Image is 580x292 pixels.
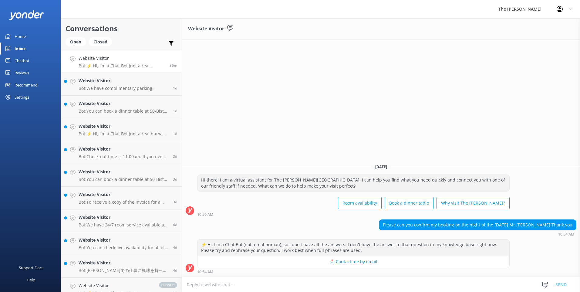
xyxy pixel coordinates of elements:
a: Website VisitorBot:To receive a copy of the invoice for a recent stay, please email [EMAIL_ADDRES... [61,187,182,209]
p: Bot: You can book a dinner table at 50-Bistro online by visiting [URL][DOMAIN_NAME]. For groups o... [79,177,168,182]
div: Open [66,37,86,46]
a: Website VisitorBot:You can book a dinner table at 50-Bistro using their online booking function a... [61,96,182,118]
a: Closed [89,38,115,45]
h4: Website Visitor [79,237,168,243]
h4: Website Visitor [79,191,168,198]
h2: Conversations [66,23,177,34]
p: Bot: You can check live availability for all of our rooms on our website at [URL][DOMAIN_NAME]. I... [79,245,168,250]
span: [DATE] [372,164,391,169]
button: 📩 Contact me by email [197,256,509,268]
a: Website VisitorBot:We have complimentary parking available on-site for vehicles of all sizes, wit... [61,73,182,96]
a: Website VisitorBot:We have 24/7 room service available at the hotel. You can view the 50 Bistro m... [61,209,182,232]
div: Please can you confirm my booking on the night of the [DATE] Mr [PERSON_NAME] Thank you [379,220,576,230]
span: Sep 05 2025 03:58pm (UTC +12:00) Pacific/Auckland [173,108,177,114]
a: Website VisitorBot:⚡ Hi, I'm a Chat Bot (not a real human), so I don't have all the answers. I do... [61,50,182,73]
div: Home [15,30,26,42]
p: Bot: To receive a copy of the invoice for a recent stay, please email [EMAIL_ADDRESS][DOMAIN_NAME... [79,199,168,205]
img: yonder-white-logo.png [9,10,44,20]
p: Bot: Check-out time is 11:00am. If you need a late check-out, please contact Reception. This is s... [79,154,168,159]
span: Sep 07 2025 10:54am (UTC +12:00) Pacific/Auckland [170,63,177,68]
div: Reviews [15,67,29,79]
h4: Website Visitor [79,100,168,107]
p: Bot: [PERSON_NAME]での仕事に興味を持っていただきありがとうございます。[PERSON_NAME]での求人は [DOMAIN_NAME] に掲載されます。応募書類が準備できたら、... [79,268,168,273]
div: Chatbot [15,55,29,67]
span: Sep 02 2025 09:30pm (UTC +12:00) Pacific/Auckland [173,222,177,227]
h4: Website Visitor [79,168,168,175]
h4: Website Visitor [79,77,168,84]
a: Website VisitorBot:You can check live availability for all of our rooms on our website at [URL][D... [61,232,182,255]
span: Sep 02 2025 08:53pm (UTC +12:00) Pacific/Auckland [173,245,177,250]
div: Help [27,274,35,286]
a: Website VisitorBot:Check-out time is 11:00am. If you need a late check-out, please contact Recept... [61,141,182,164]
div: Inbox [15,42,26,55]
p: Bot: ⚡ Hi, I'm a Chat Bot (not a real human), so I don't have all the answers. I don't have the a... [79,63,165,69]
div: Settings [15,91,29,103]
strong: 10:54 AM [197,270,213,274]
a: Website VisitorBot:[PERSON_NAME]での仕事に興味を持っていただきありがとうございます。[PERSON_NAME]での求人は [DOMAIN_NAME] に掲載されま... [61,255,182,278]
span: Sep 02 2025 05:52pm (UTC +12:00) Pacific/Auckland [173,268,177,273]
div: Sep 07 2025 10:54am (UTC +12:00) Pacific/Auckland [379,232,576,236]
div: Sep 07 2025 10:54am (UTC +12:00) Pacific/Auckland [197,270,510,274]
span: Sep 03 2025 02:35pm (UTC +12:00) Pacific/Auckland [173,199,177,205]
h4: Website Visitor [79,123,168,130]
a: Open [66,38,89,45]
h4: Website Visitor [79,55,165,62]
span: Sep 03 2025 06:53pm (UTC +12:00) Pacific/Auckland [173,177,177,182]
div: Hi there! I am a virtual assistant for The [PERSON_NAME][GEOGRAPHIC_DATA]. I can help you find wh... [197,175,509,191]
strong: 10:54 AM [558,233,574,236]
h4: Website Visitor [79,146,168,152]
span: Sep 04 2025 09:34pm (UTC +12:00) Pacific/Auckland [173,154,177,159]
div: Closed [89,37,112,46]
button: Why visit The [PERSON_NAME]? [437,197,510,209]
div: Recommend [15,79,38,91]
h4: Website Visitor [79,282,153,289]
p: Bot: You can book a dinner table at 50-Bistro using their online booking function at [URL][DOMAIN... [79,108,168,114]
span: Sep 06 2025 09:24am (UTC +12:00) Pacific/Auckland [173,86,177,91]
div: Support Docs [19,262,43,274]
div: Sep 07 2025 10:50am (UTC +12:00) Pacific/Auckland [197,212,510,216]
a: Website VisitorBot:⚡ Hi, I'm a Chat Bot (not a real human), so I don't have all the answers. I do... [61,118,182,141]
h4: Website Visitor [79,260,168,266]
span: closed [159,282,177,288]
h3: Website Visitor [188,25,224,33]
span: Sep 05 2025 02:19pm (UTC +12:00) Pacific/Auckland [173,131,177,136]
button: Book a dinner table [385,197,433,209]
p: Bot: We have 24/7 room service available at the hotel. You can view the 50 Bistro menus at [URL][... [79,222,168,228]
h4: Website Visitor [79,214,168,221]
a: Website VisitorBot:You can book a dinner table at 50-Bistro online by visiting [URL][DOMAIN_NAME]... [61,164,182,187]
div: ⚡ Hi, I'm a Chat Bot (not a real human), so I don't have all the answers. I don't have the answer... [197,239,509,256]
button: Room availability [338,197,382,209]
p: Bot: We have complimentary parking available on-site for vehicles of all sizes, with a total of 7... [79,86,168,91]
strong: 10:50 AM [197,213,213,216]
p: Bot: ⚡ Hi, I'm a Chat Bot (not a real human), so I don't have all the answers. I don't have the a... [79,131,168,137]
